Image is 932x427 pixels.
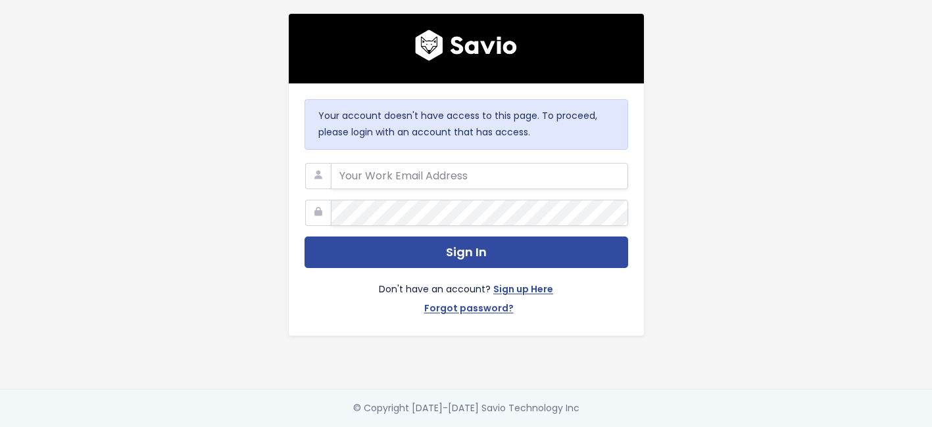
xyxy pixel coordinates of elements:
[305,236,628,269] button: Sign In
[415,30,517,61] img: logo600x187.a314fd40982d.png
[493,281,553,300] a: Sign up Here
[331,163,628,189] input: Your Work Email Address
[305,268,628,319] div: Don't have an account?
[318,108,614,141] p: Your account doesn't have access to this page. To proceed, please login with an account that has ...
[424,300,514,319] a: Forgot password?
[353,400,579,416] div: © Copyright [DATE]-[DATE] Savio Technology Inc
